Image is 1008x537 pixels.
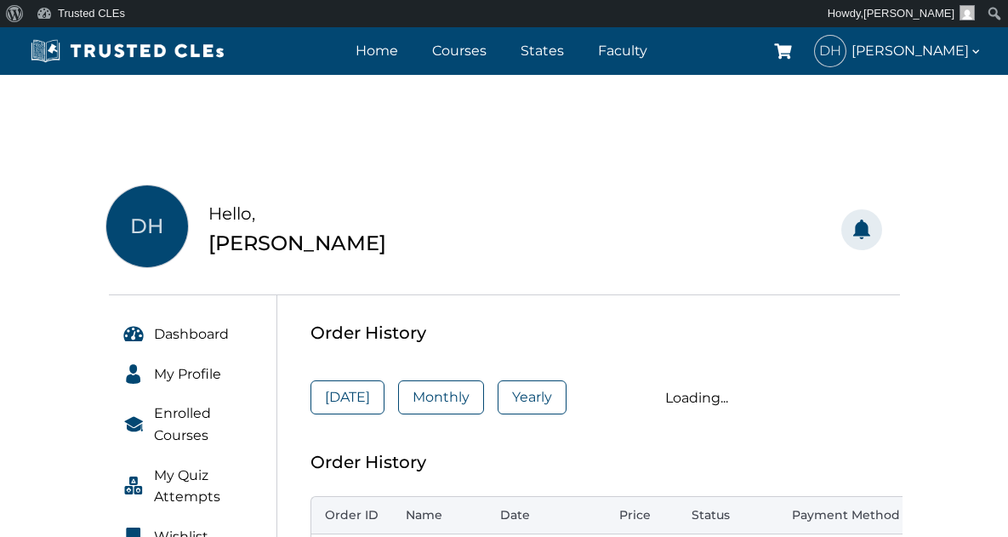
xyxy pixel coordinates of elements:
div: Order History [310,319,903,346]
span: Enrolled Courses [154,403,260,446]
span: DH [815,36,846,66]
div: Loading... [665,386,902,409]
th: Status [678,496,778,534]
th: Order ID [310,496,392,534]
span: My Quiz Attempts [154,465,260,508]
th: Price [606,496,678,534]
span: Dashboard [154,323,229,346]
a: Home [351,38,402,63]
span: [PERSON_NAME] [851,39,982,62]
div: Hello, [208,200,386,227]
a: [DATE] [310,380,384,414]
a: Dashboard [106,317,277,352]
a: Faculty [594,38,652,63]
a: Enrolled Courses [106,396,277,453]
span: My Profile [154,363,221,386]
div: [PERSON_NAME] [208,227,386,260]
span: [PERSON_NAME] [863,7,954,20]
a: My Quiz Attempts [106,458,277,515]
th: Payment Method [778,496,914,534]
span: DH [106,186,188,267]
div: Order History [310,448,903,476]
a: Yearly [498,380,567,414]
img: Trusted CLEs [26,38,229,64]
a: Courses [428,38,491,63]
a: States [516,38,568,63]
th: Date [487,496,606,534]
a: My Profile [106,357,277,392]
a: Monthly [398,380,484,414]
th: Name [392,496,487,534]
